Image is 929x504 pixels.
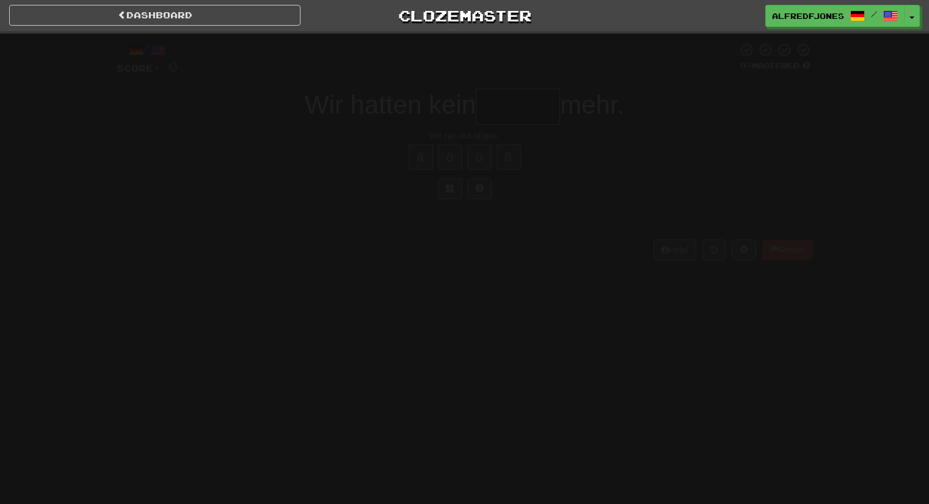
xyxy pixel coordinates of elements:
div: We ran out of gas. [117,130,813,142]
span: Score: [117,63,161,73]
button: Round history (alt+y) [702,239,726,260]
div: Mastered [737,60,813,71]
button: ü [467,144,492,170]
a: Clozemaster [319,5,610,26]
button: ä [409,144,433,170]
span: mehr. [560,90,624,119]
button: Single letter hint - you only get 1 per sentence and score half the points! alt+h [467,178,492,199]
span: 0 [290,32,301,47]
button: Submit [427,205,503,233]
button: Report [762,239,812,260]
span: 10 [702,32,723,47]
a: AlfredFJones / [765,5,905,27]
button: Switch sentence to multiple choice alt+p [438,178,462,199]
span: 0 [513,32,523,47]
span: 0 [168,59,178,74]
button: ö [438,144,462,170]
span: Wir hatten kein [305,90,476,119]
button: Help! [654,239,697,260]
span: / [871,10,877,18]
button: ß [497,144,521,170]
div: / [117,42,178,57]
span: 0 % [740,60,752,70]
a: Dashboard [9,5,301,26]
span: AlfredFJones [772,10,844,21]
